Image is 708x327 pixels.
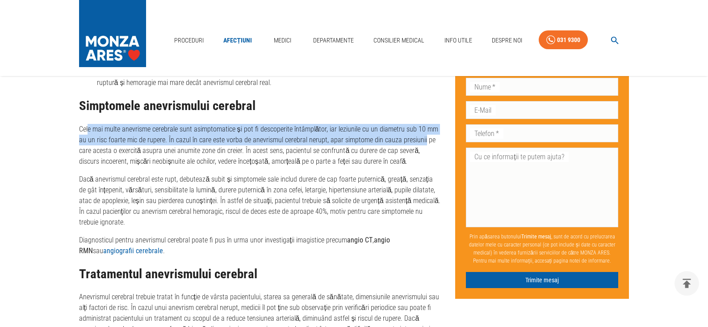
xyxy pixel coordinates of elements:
[79,236,390,255] strong: angio RMN
[488,31,526,50] a: Despre Noi
[171,31,207,50] a: Proceduri
[310,31,357,50] a: Departamente
[466,229,618,268] p: Prin apăsarea butonului , sunt de acord cu prelucrarea datelor mele cu caracter personal (ce pot ...
[347,236,373,244] strong: angio CT
[220,31,256,50] a: Afecțiuni
[441,31,476,50] a: Info Utile
[557,34,580,46] div: 031 9300
[79,99,441,113] h2: Simptomele anevrismului cerebral
[79,124,441,167] p: Cele mai multe anevrisme cerebrale sunt asimptomatice și pot fi descoperite întâmplător, iar lezi...
[466,272,618,289] button: Trimite mesaj
[79,235,441,256] p: Diagnosticul pentru anevrismul cerebral poate fi pus în urma unor investigații imagistice precum ...
[79,267,441,281] h2: Tratamentul anevrismului cerebral
[539,30,588,50] a: 031 9300
[370,31,428,50] a: Consilier Medical
[79,174,441,228] p: Dacă anevrismul cerebral este rupt, debutează subit și simptomele sale includ durere de cap foart...
[521,234,551,240] b: Trimite mesaj
[103,246,163,255] a: angiografii cerebrale
[674,271,699,296] button: delete
[268,31,297,50] a: Medici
